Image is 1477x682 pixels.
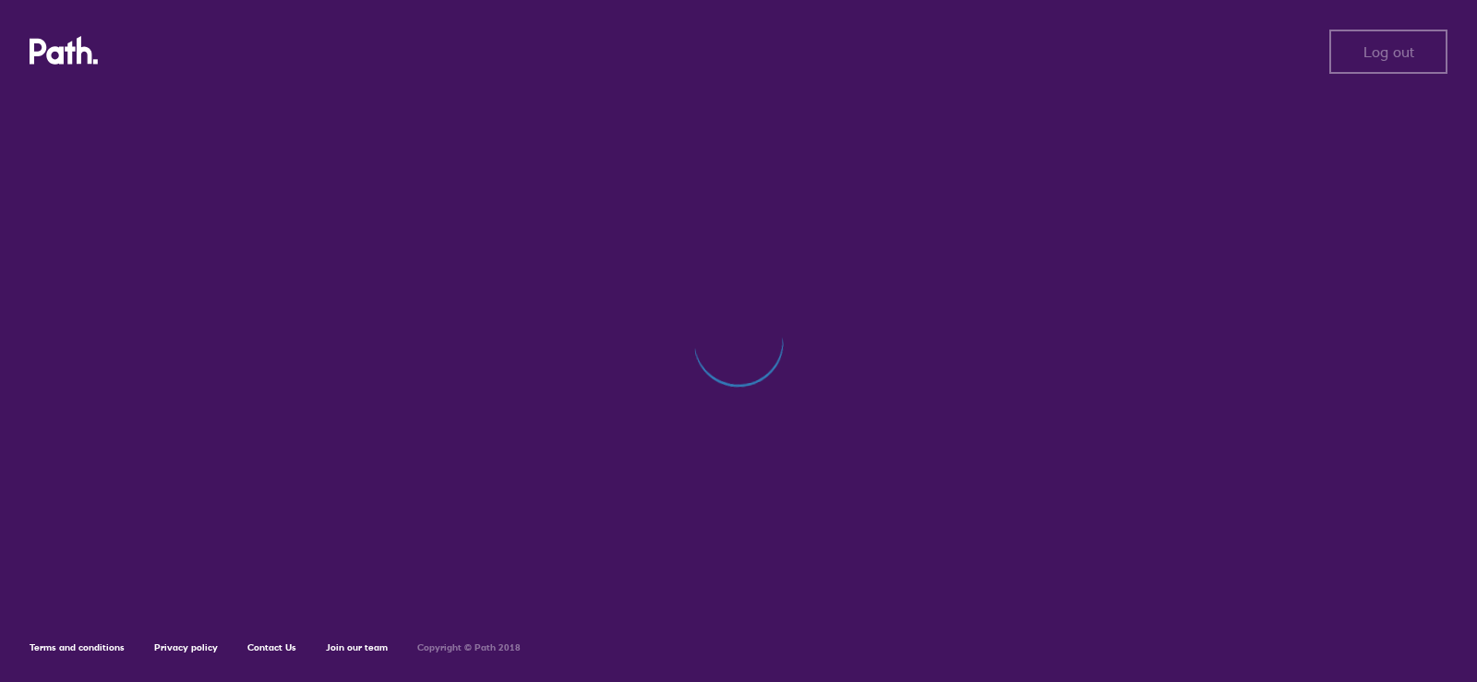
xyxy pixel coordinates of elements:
a: Contact Us [247,641,296,653]
h6: Copyright © Path 2018 [417,642,521,653]
a: Privacy policy [154,641,218,653]
a: Join our team [326,641,388,653]
span: Log out [1363,43,1414,60]
button: Log out [1329,30,1447,74]
a: Terms and conditions [30,641,125,653]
